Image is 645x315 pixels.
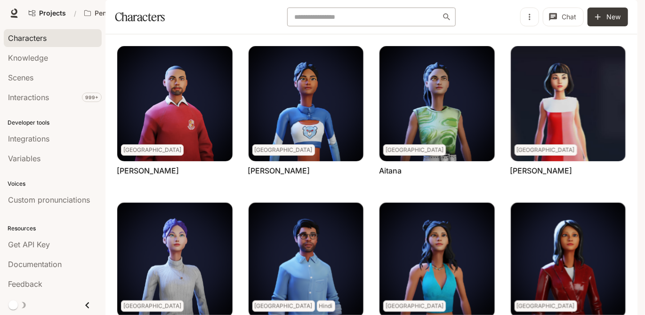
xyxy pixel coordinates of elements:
img: Akira [511,46,626,161]
a: [PERSON_NAME] [510,165,572,176]
img: Aitana [379,46,495,161]
h1: Characters [115,8,165,26]
span: Projects [39,9,66,17]
a: [PERSON_NAME] [248,165,310,176]
div: / [70,8,80,18]
button: Chat [543,8,584,26]
p: Pen Pals [Production] [95,9,147,17]
button: Open workspace menu [80,4,162,23]
img: Abel [117,46,233,161]
img: Adelina [249,46,364,161]
a: [PERSON_NAME] [117,165,179,176]
a: Go to projects [24,4,70,23]
button: New [588,8,628,26]
a: Aitana [379,165,402,176]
